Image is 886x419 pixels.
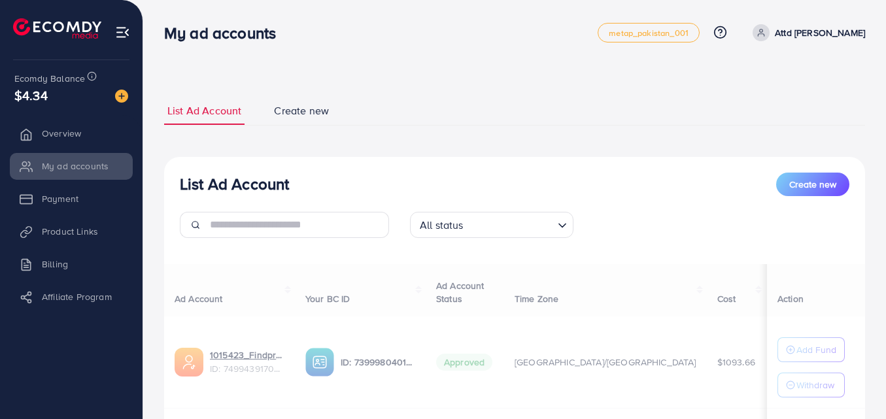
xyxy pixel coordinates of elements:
img: menu [115,25,130,40]
button: Create new [776,173,849,196]
span: All status [417,216,466,235]
input: Search for option [468,213,553,235]
a: metap_pakistan_001 [598,23,700,42]
span: List Ad Account [167,103,241,118]
h3: List Ad Account [180,175,289,193]
span: Create new [789,178,836,191]
img: logo [13,18,101,39]
span: Ecomdy Balance [14,72,85,85]
span: $4.34 [14,86,48,105]
img: image [115,90,128,103]
a: Attd [PERSON_NAME] [747,24,865,41]
span: metap_pakistan_001 [609,29,689,37]
p: Attd [PERSON_NAME] [775,25,865,41]
div: Search for option [410,212,573,238]
h3: My ad accounts [164,24,286,42]
span: Create new [274,103,329,118]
